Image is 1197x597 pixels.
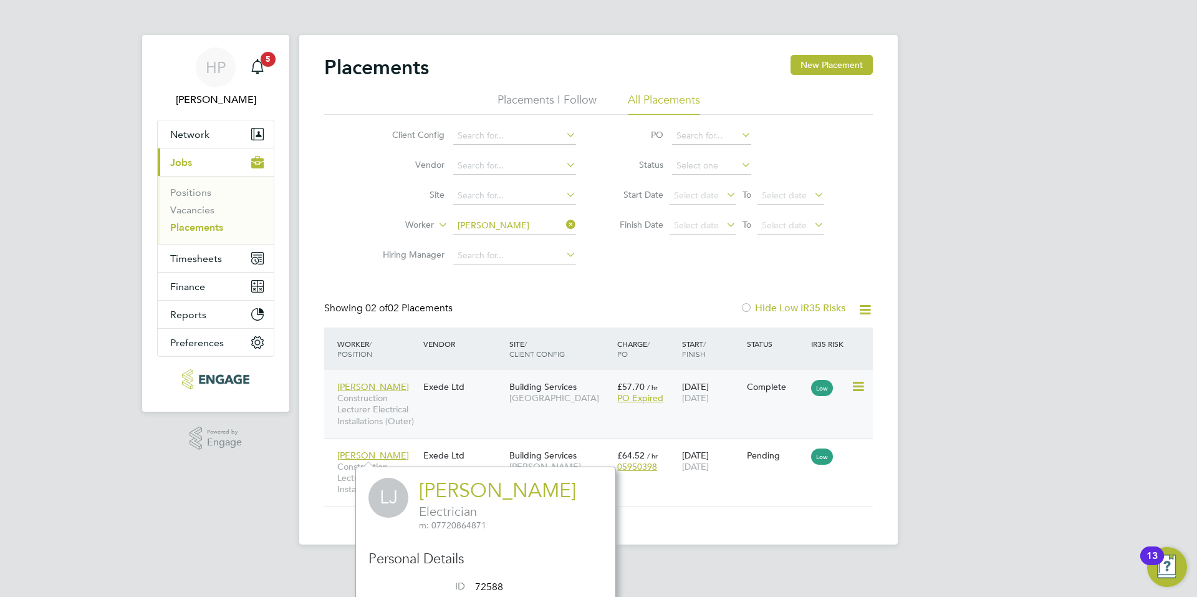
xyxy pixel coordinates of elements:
div: [DATE] [679,444,744,478]
span: [PERSON_NAME] [337,450,409,461]
span: PO Expired [617,392,663,404]
span: Low [811,380,833,396]
button: Open Resource Center, 13 new notifications [1147,547,1187,587]
input: Select one [672,157,751,175]
a: Powered byEngage [190,427,243,450]
button: Reports [158,301,274,328]
label: Site [373,189,445,200]
label: Status [607,159,663,170]
span: / hr [647,382,658,392]
span: [GEOGRAPHIC_DATA] [509,392,611,404]
span: [DATE] [682,392,709,404]
h3: Personal Details [368,550,603,568]
span: Electrician [419,503,576,520]
button: Preferences [158,329,274,356]
label: Hide Low IR35 Risks [740,302,845,314]
span: HP [206,59,226,75]
span: / Client Config [509,339,565,359]
span: [PERSON_NAME] [337,381,409,392]
span: / Position [337,339,372,359]
span: £64.52 [617,450,645,461]
li: All Placements [628,92,700,115]
div: Vendor [420,332,506,355]
input: Search for... [453,157,576,175]
input: Search for... [672,127,751,145]
span: Low [811,449,833,465]
span: LJ [368,478,408,518]
div: Pending [747,450,805,461]
div: IR35 Risk [808,332,851,355]
a: 5 [245,47,270,87]
span: Preferences [170,337,224,349]
nav: Main navigation [142,35,289,412]
span: / Finish [682,339,706,359]
span: Jobs [170,157,192,168]
div: Status [744,332,809,355]
input: Search for... [453,187,576,205]
span: Building Services [509,450,577,461]
a: [PERSON_NAME] [419,478,576,503]
span: Network [170,129,209,140]
label: ID [378,580,465,593]
label: Client Config [373,129,445,140]
span: Select date [762,190,807,201]
a: [PERSON_NAME]Construction Lecturer Electrical Installations (Outer)Exede LtdBuilding Services[GEO... [334,374,873,385]
a: Placements [170,221,223,233]
div: Showing [324,302,455,315]
span: Construction Lecturer Electrical Installations (Outer) [337,392,417,427]
span: 05950398 [617,461,657,472]
span: / PO [617,339,650,359]
div: Exede Ltd [420,375,506,399]
span: Timesheets [170,253,222,265]
img: xede-logo-retina.png [182,369,249,389]
div: Exede Ltd [420,444,506,467]
span: Select date [674,190,719,201]
span: 02 Placements [365,302,453,314]
span: Select date [674,220,719,231]
button: Finance [158,273,274,300]
a: Vacancies [170,204,214,216]
div: 13 [1147,556,1158,572]
span: Building Services [509,381,577,392]
span: To [739,216,755,233]
span: Select date [762,220,807,231]
span: [DATE] [682,461,709,472]
button: Network [158,120,274,148]
label: Start Date [607,189,663,200]
label: Worker [362,219,434,231]
button: Timesheets [158,245,274,272]
div: Worker [334,332,420,365]
span: Powered by [207,427,242,437]
label: Finish Date [607,219,663,230]
button: Jobs [158,148,274,176]
a: Go to home page [157,369,274,389]
span: [PERSON_NAME][GEOGRAPHIC_DATA] [509,461,611,483]
span: £57.70 [617,381,645,392]
label: Hiring Manager [373,249,445,260]
input: Search for... [453,217,576,235]
div: Charge [614,332,679,365]
span: / hr [647,451,658,460]
span: 02 of [365,302,388,314]
h2: Placements [324,55,429,80]
a: [PERSON_NAME]Construction Lecturer Electrical Installations (Inner)Exede LtdBuilding Services[PER... [334,443,873,454]
span: Hannah Pearce [157,92,274,107]
button: New Placement [791,55,873,75]
span: 72588 [475,581,503,593]
span: Reports [170,309,206,321]
span: m: [419,520,429,531]
span: Finance [170,281,205,293]
div: Start [679,332,744,365]
label: Vendor [373,159,445,170]
input: Search for... [453,247,576,265]
input: Search for... [453,127,576,145]
div: Complete [747,381,805,392]
label: PO [607,129,663,140]
li: Placements I Follow [498,92,597,115]
a: Positions [170,187,211,198]
div: Jobs [158,176,274,244]
div: Site [506,332,614,365]
span: Construction Lecturer Electrical Installations (Inner) [337,461,417,495]
span: Engage [207,437,242,448]
div: [DATE] [679,375,744,410]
